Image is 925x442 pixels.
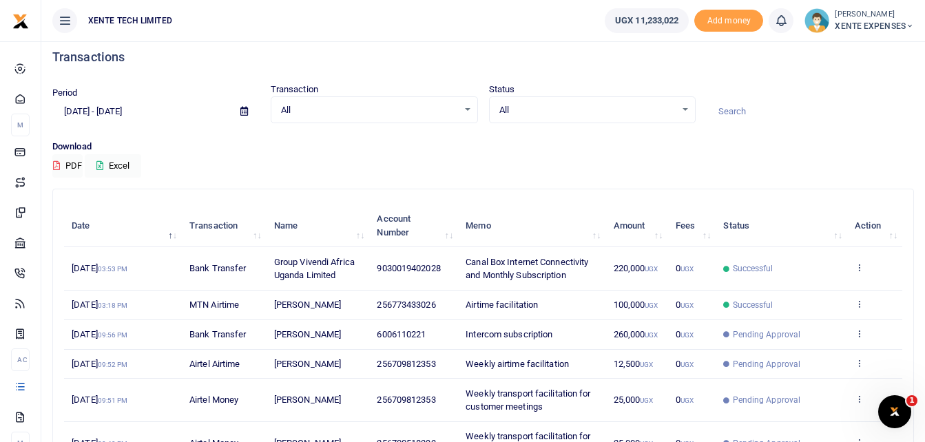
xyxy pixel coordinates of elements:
[466,359,569,369] span: Weekly airtime facilitation
[274,299,341,310] span: [PERSON_NAME]
[64,204,182,247] th: Date: activate to sort column descending
[189,359,240,369] span: Airtel Airtime
[182,204,267,247] th: Transaction: activate to sort column ascending
[369,204,458,247] th: Account Number: activate to sort column ascending
[499,103,676,117] span: All
[377,394,435,405] span: 256709812353
[680,265,694,273] small: UGX
[733,299,773,311] span: Successful
[676,359,694,369] span: 0
[676,394,694,405] span: 0
[52,100,229,123] input: select period
[835,9,914,21] small: [PERSON_NAME]
[281,103,458,117] span: All
[72,329,127,339] span: [DATE]
[733,328,801,341] span: Pending Approval
[878,395,911,428] iframe: Intercom live chat
[694,10,763,32] span: Add money
[640,361,653,368] small: UGX
[98,302,128,309] small: 03:18 PM
[52,154,83,178] button: PDF
[274,329,341,339] span: [PERSON_NAME]
[599,8,694,33] li: Wallet ballance
[189,263,246,273] span: Bank Transfer
[274,257,355,281] span: Group Vivendi Africa Uganda Limited
[804,8,914,33] a: profile-user [PERSON_NAME] XENTE EXPENSES
[466,388,590,412] span: Weekly transport facilitation for customer meetings
[716,204,847,247] th: Status: activate to sort column ascending
[189,329,246,339] span: Bank Transfer
[614,329,658,339] span: 260,000
[489,83,515,96] label: Status
[274,394,341,405] span: [PERSON_NAME]
[267,204,370,247] th: Name: activate to sort column ascending
[667,204,716,247] th: Fees: activate to sort column ascending
[466,329,552,339] span: Intercom subscription
[98,397,128,404] small: 09:51 PM
[847,204,902,247] th: Action: activate to sort column ascending
[98,331,128,339] small: 09:56 PM
[614,359,654,369] span: 12,500
[707,100,914,123] input: Search
[466,299,538,310] span: Airtime facilitation
[645,265,658,273] small: UGX
[189,394,238,405] span: Airtel Money
[733,358,801,370] span: Pending Approval
[804,8,829,33] img: profile-user
[906,395,917,406] span: 1
[98,265,128,273] small: 03:53 PM
[605,204,667,247] th: Amount: activate to sort column ascending
[645,331,658,339] small: UGX
[676,299,694,310] span: 0
[458,204,605,247] th: Memo: activate to sort column ascending
[52,50,914,65] h4: Transactions
[676,263,694,273] span: 0
[72,394,127,405] span: [DATE]
[733,394,801,406] span: Pending Approval
[377,359,435,369] span: 256709812353
[676,329,694,339] span: 0
[614,299,658,310] span: 100,000
[189,299,239,310] span: MTN Airtime
[274,359,341,369] span: [PERSON_NAME]
[680,302,694,309] small: UGX
[640,397,653,404] small: UGX
[614,263,658,273] span: 220,000
[733,262,773,275] span: Successful
[83,14,178,27] span: XENTE TECH LIMITED
[72,299,127,310] span: [DATE]
[614,394,654,405] span: 25,000
[72,263,127,273] span: [DATE]
[11,114,30,136] li: M
[72,359,127,369] span: [DATE]
[271,83,318,96] label: Transaction
[85,154,141,178] button: Excel
[645,302,658,309] small: UGX
[12,15,29,25] a: logo-small logo-large logo-large
[98,361,128,368] small: 09:52 PM
[835,20,914,32] span: XENTE EXPENSES
[680,361,694,368] small: UGX
[694,10,763,32] li: Toup your wallet
[680,397,694,404] small: UGX
[466,257,588,281] span: Canal Box Internet Connectivity and Monthly Subscription
[680,331,694,339] small: UGX
[377,329,426,339] span: 6006110221
[605,8,689,33] a: UGX 11,233,022
[615,14,678,28] span: UGX 11,233,022
[12,13,29,30] img: logo-small
[694,14,763,25] a: Add money
[52,86,78,100] label: Period
[377,299,435,310] span: 256773433026
[52,140,914,154] p: Download
[377,263,440,273] span: 9030019402028
[11,348,30,371] li: Ac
